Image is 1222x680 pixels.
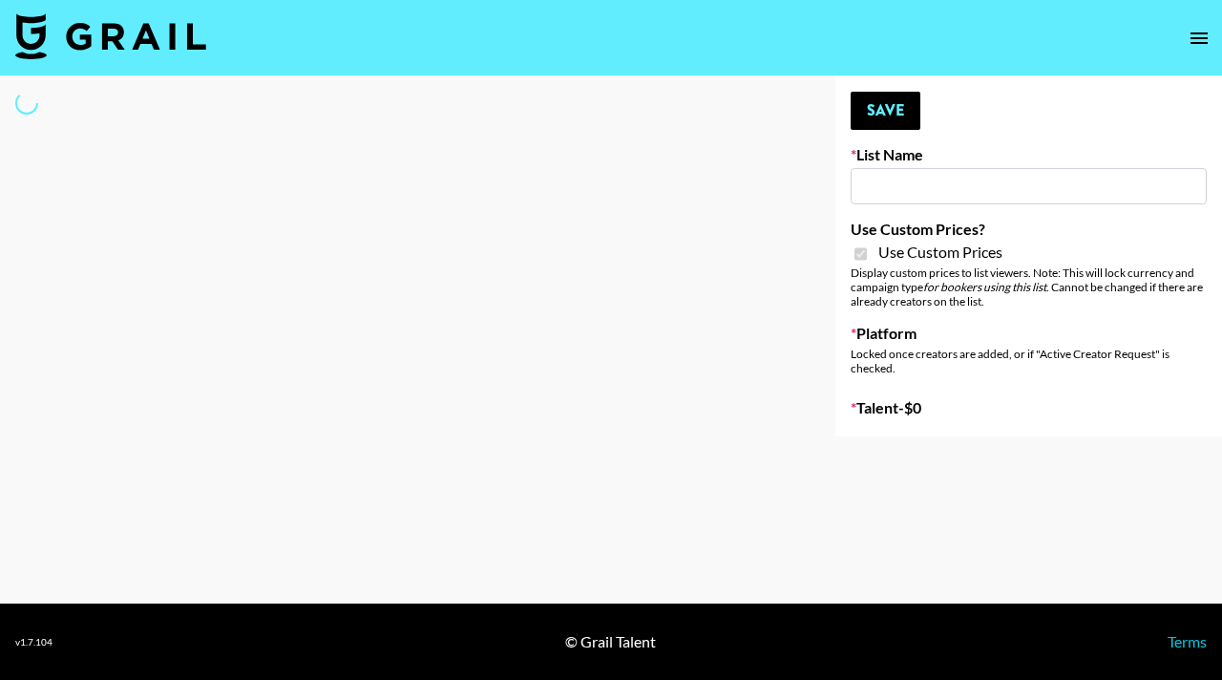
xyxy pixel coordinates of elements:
label: List Name [851,145,1207,164]
img: Grail Talent [15,13,206,59]
div: Locked once creators are added, or if "Active Creator Request" is checked. [851,347,1207,375]
div: v 1.7.104 [15,636,53,648]
div: Display custom prices to list viewers. Note: This will lock currency and campaign type . Cannot b... [851,266,1207,308]
em: for bookers using this list [923,280,1046,294]
span: Use Custom Prices [878,243,1002,262]
a: Terms [1168,632,1207,650]
label: Use Custom Prices? [851,220,1207,239]
label: Talent - $ 0 [851,398,1207,417]
label: Platform [851,324,1207,343]
div: © Grail Talent [565,632,656,651]
button: Save [851,92,920,130]
button: open drawer [1180,19,1218,57]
